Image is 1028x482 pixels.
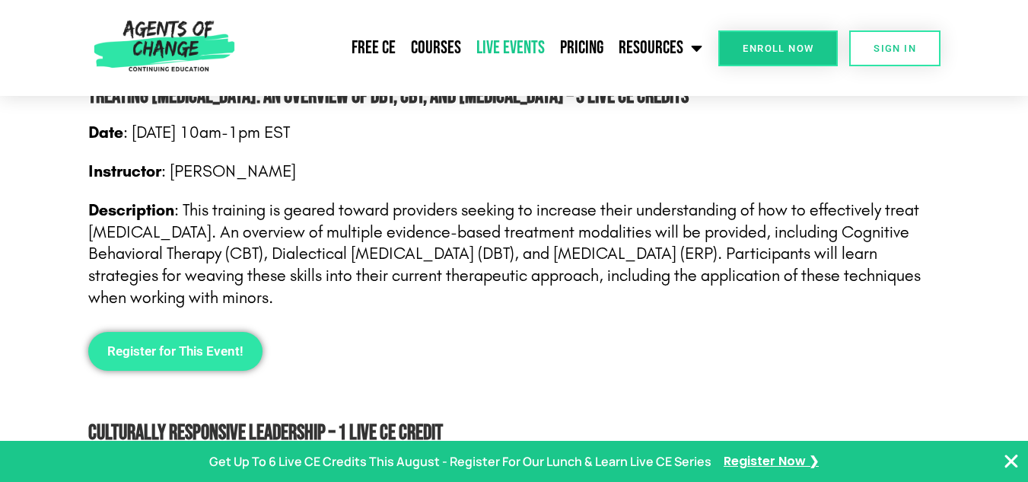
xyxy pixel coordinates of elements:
a: Live Events [469,29,552,67]
h2: Treating [MEDICAL_DATA]: An Overview of DBT, CBT, and [MEDICAL_DATA] – 3 Live CE Credits [88,80,940,114]
strong: Description [88,200,174,220]
a: Courses [403,29,469,67]
p: : This training is geared toward providers seeking to increase their understanding of how to effe... [88,200,940,309]
a: Resources [611,29,710,67]
p: Get Up To 6 Live CE Credits This August - Register For Our Lunch & Learn Live CE Series [209,451,711,473]
button: Close Banner [1002,452,1020,471]
span: Enroll Now [743,43,813,53]
a: Enroll Now [718,30,838,66]
a: SIGN IN [849,30,940,66]
a: Register Now ❯ [724,451,819,473]
a: Pricing [552,29,611,67]
span: Register for This Event! [107,345,243,358]
nav: Menu [241,29,711,67]
p: : [DATE] 10am-1pm EST [88,122,940,144]
span: SIGN IN [874,43,916,53]
a: Register for This Event! [88,332,263,371]
strong: Date [88,123,123,142]
p: : [PERSON_NAME] [88,161,940,183]
strong: Instructor [88,161,161,181]
h2: Culturally Responsive Leadership – 1 Live CE Credit [88,417,940,451]
a: Free CE [344,29,403,67]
